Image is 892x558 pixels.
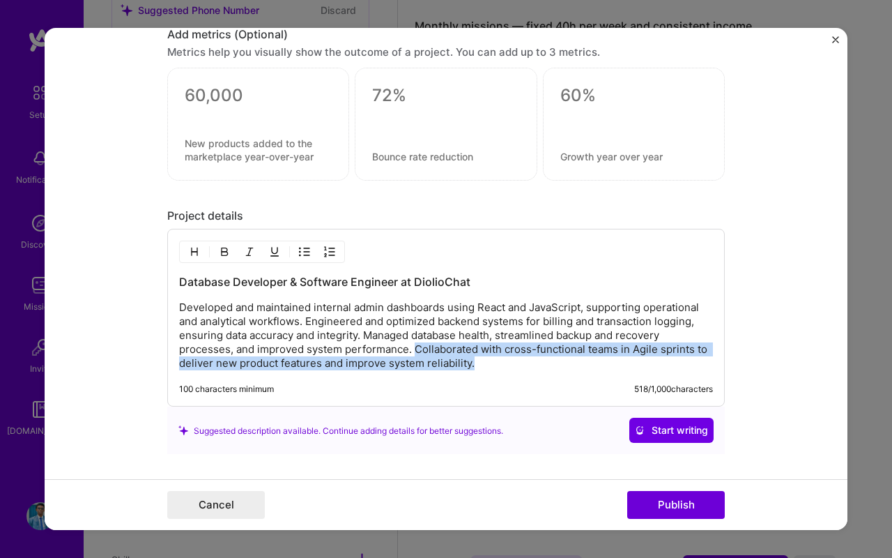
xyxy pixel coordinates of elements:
span: Start writing [635,423,708,437]
img: Italic [244,246,255,257]
button: Cancel [167,491,265,519]
div: Add metrics (Optional) [167,27,725,42]
div: Metrics help you visually show the outcome of a project. You can add up to 3 metrics. [167,45,725,59]
i: icon CrystalBallWhite [635,425,645,435]
h3: Database Developer & Software Engineer at DiolioChat [179,274,713,289]
i: icon SuggestedTeams [178,425,188,435]
img: UL [299,246,310,257]
div: Suggested description available. Continue adding details for better suggestions. [178,423,503,438]
div: 518 / 1,000 characters [634,384,713,395]
button: Publish [627,491,725,519]
img: Divider [289,243,290,260]
img: OL [324,246,335,257]
img: Divider [209,243,210,260]
button: Start writing [629,418,714,443]
img: Underline [269,246,280,257]
img: Bold [219,246,230,257]
p: Developed and maintained internal admin dashboards using React and JavaScript, supporting operati... [179,301,713,370]
div: Project details [167,209,725,223]
button: Close [832,36,839,51]
img: Heading [189,246,200,257]
div: 100 characters minimum [179,384,274,395]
